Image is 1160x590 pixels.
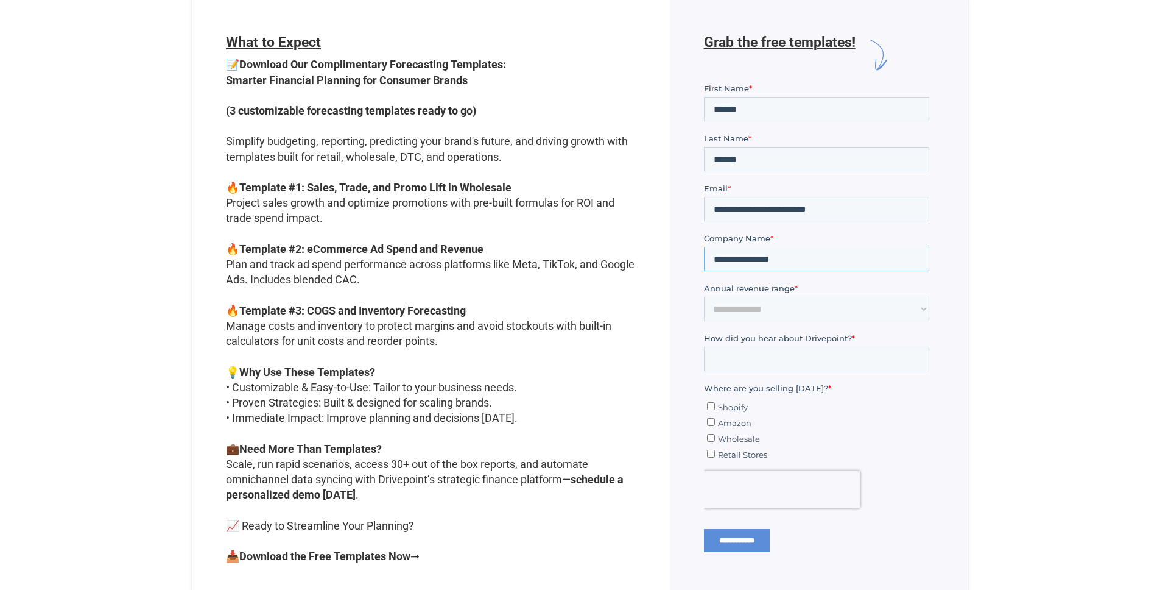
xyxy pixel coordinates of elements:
[239,442,382,455] strong: Need More Than Templates?
[704,34,856,76] h6: Grab the free templates!
[239,366,375,379] strong: Why Use These Templates?
[226,34,636,582] form: BRIX - Contact V3
[226,58,506,86] strong: Download Our Complimentary Forecasting Templates: Smarter Financial Planning for Consumer Brands
[239,550,410,563] strong: Download the Free Templates Now
[856,34,898,76] img: arrow
[239,181,511,194] strong: Template #1: Sales, Trade, and Promo Lift in Wholesale
[226,34,321,51] span: What to Expect
[704,82,934,563] iframe: Form 1
[226,104,476,117] strong: (3 customizable forecasting templates ready to go)
[226,57,636,582] p: 📝 Simplify budgeting, reporting, predicting your brand's future, and driving growth with template...
[239,304,466,317] strong: Template #3: COGS and Inventory Forecasting
[239,243,483,255] strong: Template #2: eCommerce Ad Spend and Revenue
